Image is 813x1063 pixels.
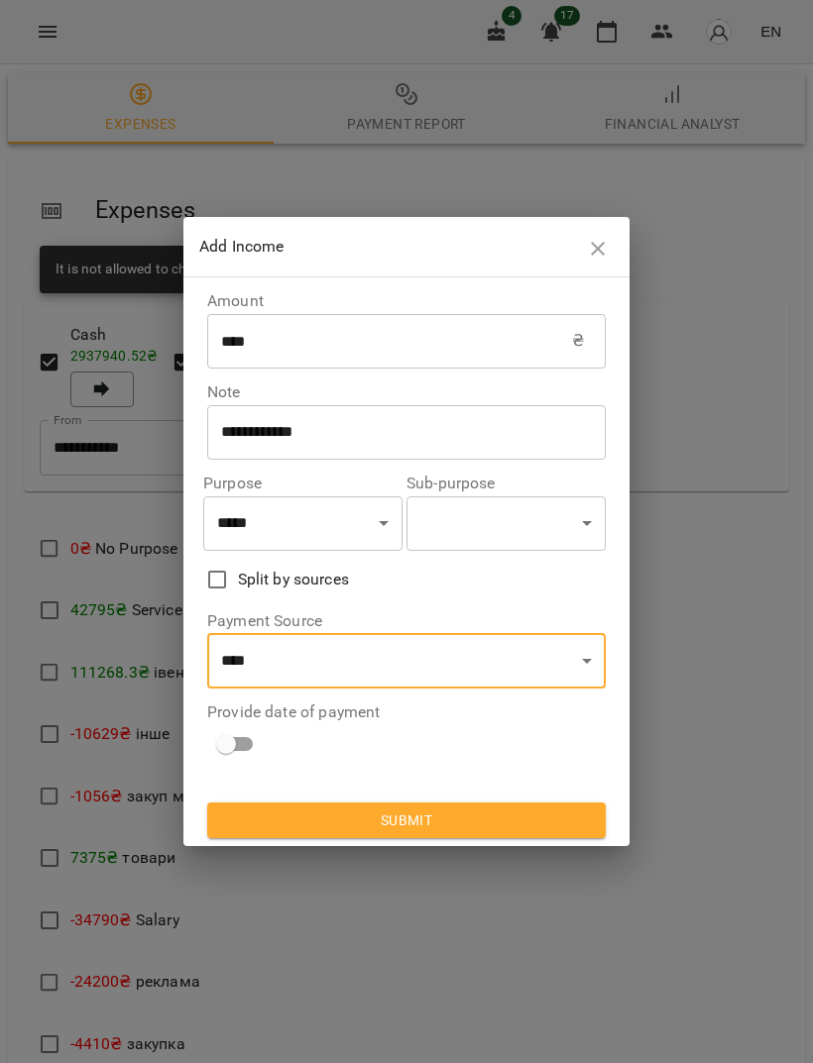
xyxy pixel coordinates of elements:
[223,808,590,832] span: Submit
[199,233,579,261] h6: Add Income
[406,476,606,491] label: Sub-purpose
[207,704,606,720] label: Provide date of payment
[203,476,403,491] label: Purpose
[572,329,584,353] p: ₴
[207,802,606,838] button: Submit
[207,613,606,629] label: Payment Source
[207,293,606,309] label: Amount
[207,384,606,400] label: Note
[238,568,349,591] span: Split by sources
